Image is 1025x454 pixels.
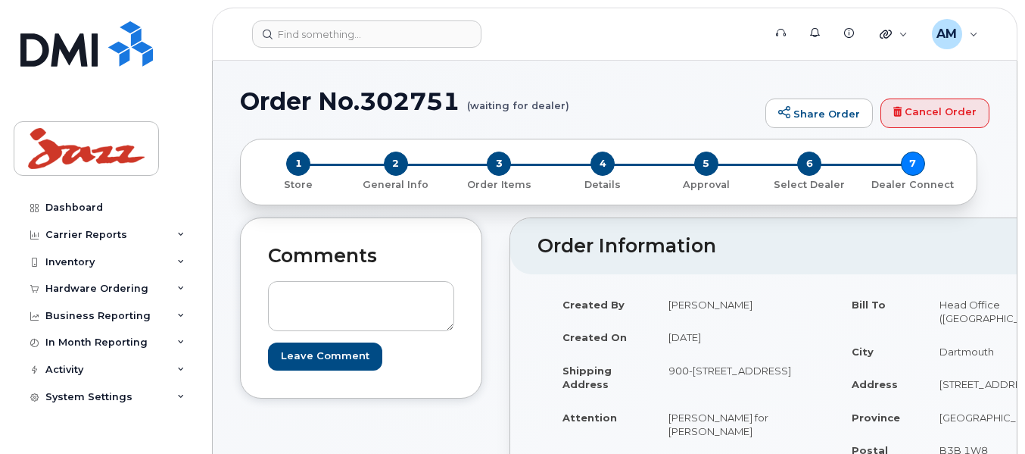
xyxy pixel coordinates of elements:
[765,99,873,129] a: Share Order
[240,88,758,114] h1: Order No.302751
[268,246,454,267] h2: Comments
[286,152,310,176] span: 1
[655,321,815,354] td: [DATE]
[384,152,408,176] span: 2
[268,343,382,371] input: Leave Comment
[259,178,338,192] p: Store
[852,378,898,390] strong: Address
[344,176,448,192] a: 2 General Info
[590,152,615,176] span: 4
[350,178,442,192] p: General Info
[764,178,855,192] p: Select Dealer
[655,401,815,448] td: [PERSON_NAME] for [PERSON_NAME]
[562,299,625,311] strong: Created By
[467,88,569,111] small: (waiting for dealer)
[655,354,815,401] td: 900-[STREET_ADDRESS]
[562,331,627,343] strong: Created On
[453,178,545,192] p: Order Items
[447,176,551,192] a: 3 Order Items
[758,176,861,192] a: 6 Select Dealer
[551,176,655,192] a: 4 Details
[562,365,612,391] strong: Shipping Address
[797,152,821,176] span: 6
[487,152,511,176] span: 3
[660,178,752,192] p: Approval
[655,288,815,321] td: [PERSON_NAME]
[253,176,344,192] a: 1 Store
[852,299,886,311] strong: Bill To
[852,412,900,424] strong: Province
[654,176,758,192] a: 5 Approval
[694,152,718,176] span: 5
[880,99,989,129] a: Cancel Order
[562,412,617,424] strong: Attention
[852,346,874,358] strong: City
[557,178,649,192] p: Details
